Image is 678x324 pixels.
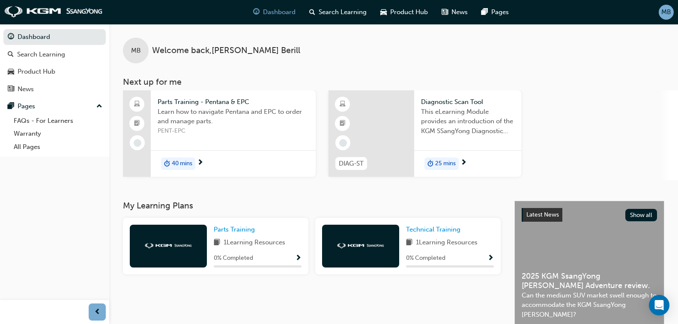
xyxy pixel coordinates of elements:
div: Product Hub [18,67,55,77]
span: next-icon [197,159,203,167]
a: news-iconNews [435,3,475,21]
span: Diagnostic Scan Tool [421,97,514,107]
button: Pages [3,98,106,114]
div: Pages [18,101,35,111]
span: booktick-icon [340,118,346,129]
span: guage-icon [253,7,260,18]
button: Show Progress [487,253,494,264]
span: DIAG-ST [339,159,364,169]
span: 40 mins [172,159,192,169]
img: kgm [337,243,384,249]
span: laptop-icon [134,99,140,110]
span: news-icon [8,86,14,93]
span: Search Learning [319,7,367,17]
a: DIAG-STDiagnostic Scan ToolThis eLearning Module provides an introduction of the KGM SSangYong Di... [329,90,521,177]
span: Parts Training - Pentana & EPC [158,97,309,107]
span: search-icon [309,7,315,18]
span: up-icon [96,101,102,112]
button: Show Progress [295,253,302,264]
span: 0 % Completed [406,253,445,263]
span: This eLearning Module provides an introduction of the KGM SSangYong Diagnostic Scan Tool. [421,107,514,136]
a: News [3,81,106,97]
span: 0 % Completed [214,253,253,263]
a: Latest NewsShow all [522,208,657,222]
a: car-iconProduct Hub [373,3,435,21]
a: Technical Training [406,225,464,235]
a: search-iconSearch Learning [302,3,373,21]
span: 25 mins [435,159,456,169]
div: Open Intercom Messenger [649,295,669,315]
span: 2025 KGM SsangYong [PERSON_NAME] Adventure review. [522,271,657,291]
a: Dashboard [3,29,106,45]
div: News [18,84,34,94]
span: next-icon [460,159,467,167]
span: pages-icon [8,103,14,110]
span: 1 Learning Resources [224,238,285,248]
span: car-icon [380,7,387,18]
button: MB [659,5,674,20]
h3: My Learning Plans [123,201,501,211]
span: booktick-icon [134,118,140,129]
span: learningRecordVerb_NONE-icon [134,139,141,147]
span: Welcome back , [PERSON_NAME] Berill [152,46,300,56]
a: Warranty [10,127,106,140]
span: Show Progress [295,255,302,262]
span: guage-icon [8,33,14,41]
a: guage-iconDashboard [246,3,302,21]
span: Show Progress [487,255,494,262]
img: kgm [145,243,192,249]
span: 1 Learning Resources [416,238,478,248]
span: Pages [491,7,509,17]
span: book-icon [214,238,220,248]
span: Can the medium SUV market swell enough to accommodate the KGM SsangYong [PERSON_NAME]? [522,291,657,320]
span: Learn how to navigate Pentana and EPC to order and manage parts. [158,107,309,126]
span: duration-icon [427,158,433,169]
span: Parts Training [214,226,255,233]
span: Dashboard [263,7,296,17]
a: Parts Training - Pentana & EPCLearn how to navigate Pentana and EPC to order and manage parts.PEN... [123,90,316,177]
span: News [451,7,468,17]
span: duration-icon [164,158,170,169]
a: Search Learning [3,47,106,62]
a: pages-iconPages [475,3,516,21]
img: kgm [4,6,103,18]
button: Show all [625,209,657,221]
span: prev-icon [94,307,101,318]
span: Latest News [526,211,559,218]
button: DashboardSearch LearningProduct HubNews [3,27,106,98]
span: MB [131,46,141,56]
a: All Pages [10,140,106,154]
span: book-icon [406,238,412,248]
span: Product Hub [390,7,428,17]
h3: Next up for me [109,77,678,87]
a: Parts Training [214,225,258,235]
span: MB [661,7,671,17]
span: Technical Training [406,226,460,233]
span: news-icon [442,7,448,18]
span: PENT-EPC [158,126,309,136]
span: search-icon [8,51,14,59]
span: learningResourceType_ELEARNING-icon [340,99,346,110]
a: Product Hub [3,64,106,80]
span: learningRecordVerb_NONE-icon [339,139,347,147]
div: Search Learning [17,50,65,59]
span: pages-icon [481,7,488,18]
span: car-icon [8,68,14,76]
a: FAQs - For Learners [10,114,106,128]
